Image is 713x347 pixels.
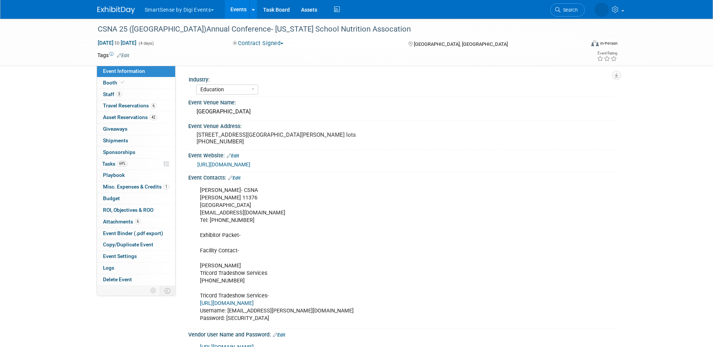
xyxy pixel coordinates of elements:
span: 1 [163,184,169,190]
span: 69% [117,161,127,166]
div: [PERSON_NAME]- CSNA [PERSON_NAME] 11376 [GEOGRAPHIC_DATA] [EMAIL_ADDRESS][DOMAIN_NAME] Tel: [PHON... [195,183,533,326]
div: Event Website: [188,150,616,160]
a: Edit [273,332,285,338]
div: Event Format [540,39,618,50]
a: Copy/Duplicate Event [97,239,175,250]
td: Tags [97,51,129,59]
span: Giveaways [103,126,127,132]
a: Travel Reservations6 [97,100,175,112]
span: 6 [135,219,141,224]
span: Staff [103,91,122,97]
td: Personalize Event Tab Strip [147,286,160,296]
div: [GEOGRAPHIC_DATA] [194,106,610,118]
span: Logs [103,265,114,271]
img: Format-Inperson.png [591,40,599,46]
span: to [114,40,121,46]
div: Event Contacts: [188,172,616,182]
span: Copy/Duplicate Event [103,241,153,247]
div: CSNA 25 ([GEOGRAPHIC_DATA])Annual Conference- [US_STATE] School Nutrition Assocation [95,23,574,36]
span: [GEOGRAPHIC_DATA], [GEOGRAPHIC_DATA] [414,41,508,47]
span: Misc. Expenses & Credits [103,184,169,190]
span: [DATE] [DATE] [97,39,137,46]
span: Shipments [103,137,128,143]
a: Event Information [97,66,175,77]
a: Staff3 [97,89,175,100]
i: Booth reservation complete [121,80,124,84]
span: Delete Event [103,276,132,282]
span: 6 [151,103,156,109]
a: Edit [228,175,241,181]
span: Asset Reservations [103,114,157,120]
div: Vendor User Name and Password: [188,329,616,339]
div: Event Rating [597,51,617,55]
div: In-Person [600,41,618,46]
span: Booth [103,80,126,86]
a: Giveaways [97,124,175,135]
span: Event Information [103,68,145,74]
a: Misc. Expenses & Credits1 [97,181,175,193]
span: Playbook [103,172,125,178]
img: ExhibitDay [97,6,135,14]
span: (4 days) [138,41,154,46]
img: Abby Allison [595,3,609,17]
a: [URL][DOMAIN_NAME] [200,300,254,306]
a: Shipments [97,135,175,146]
span: Search [560,7,578,13]
span: Attachments [103,219,141,225]
td: Toggle Event Tabs [160,286,175,296]
a: Budget [97,193,175,204]
a: Booth [97,77,175,89]
a: Delete Event [97,274,175,285]
div: Event Venue Name: [188,97,616,106]
span: ROI, Objectives & ROO [103,207,153,213]
a: Edit [227,153,239,158]
span: 42 [150,115,157,120]
span: 3 [116,91,122,97]
a: Tasks69% [97,158,175,170]
div: Industry: [189,74,613,83]
a: Event Binder (.pdf export) [97,228,175,239]
span: Budget [103,195,120,201]
span: Tasks [102,161,127,167]
pre: [STREET_ADDRESS][GEOGRAPHIC_DATA][PERSON_NAME] lots [PHONE_NUMBER] [197,131,358,145]
span: Event Binder (.pdf export) [103,230,163,236]
a: Event Settings [97,251,175,262]
span: Travel Reservations [103,103,156,109]
a: Attachments6 [97,216,175,228]
button: Contract Signed [230,39,286,47]
span: Event Settings [103,253,137,259]
div: Event Venue Address: [188,121,616,130]
a: Playbook [97,170,175,181]
span: Sponsorships [103,149,135,155]
a: ROI, Objectives & ROO [97,205,175,216]
a: Asset Reservations42 [97,112,175,123]
a: [URL][DOMAIN_NAME] [197,161,250,167]
a: Sponsorships [97,147,175,158]
a: Search [550,3,585,17]
a: Logs [97,263,175,274]
a: Edit [117,53,129,58]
